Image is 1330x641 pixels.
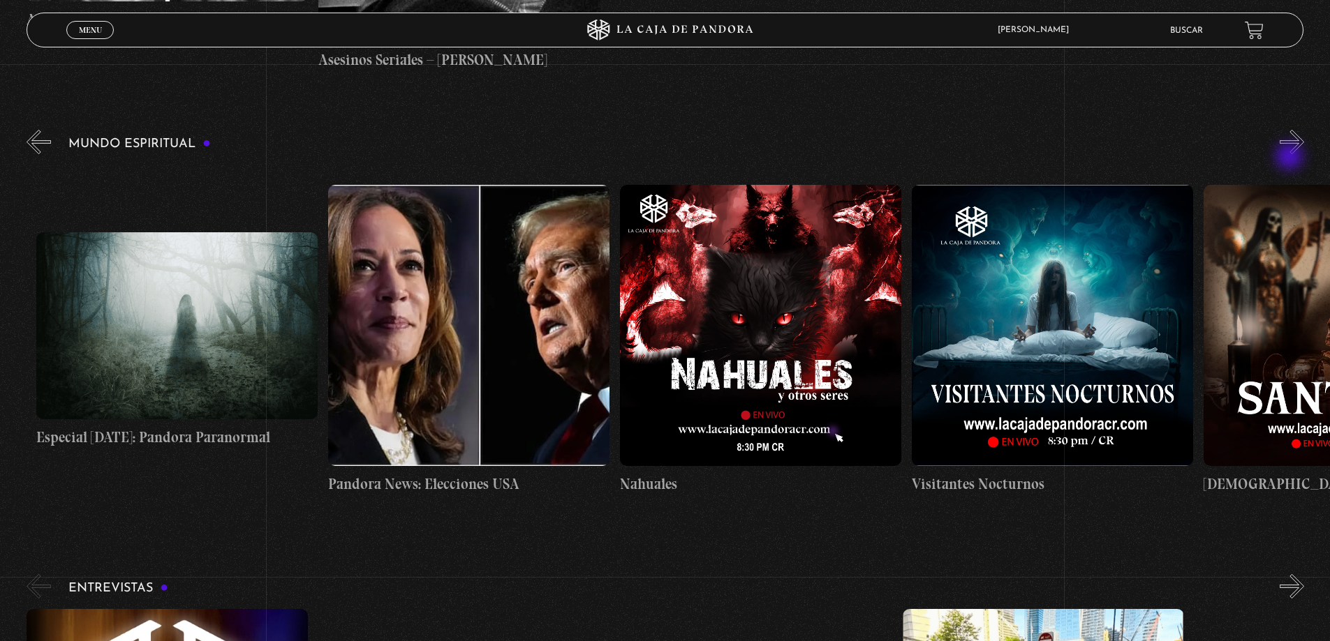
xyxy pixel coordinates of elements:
[1280,574,1304,598] button: Next
[27,130,51,154] button: Previous
[36,426,318,448] h4: Especial [DATE]: Pandora Paranormal
[318,49,600,71] h4: Asesinos Seriales – [PERSON_NAME]
[68,582,168,595] h3: Entrevistas
[36,165,318,515] a: Especial [DATE]: Pandora Paranormal
[1245,21,1264,40] a: View your shopping cart
[912,165,1193,515] a: Visitantes Nocturnos
[27,574,51,598] button: Previous
[991,26,1083,34] span: [PERSON_NAME]
[328,165,609,515] a: Pandora News: Elecciones USA
[74,38,107,47] span: Cerrar
[912,473,1193,495] h4: Visitantes Nocturnos
[1280,130,1304,154] button: Next
[68,137,211,151] h3: Mundo Espiritual
[620,165,901,515] a: Nahuales
[1170,27,1203,35] a: Buscar
[620,473,901,495] h4: Nahuales
[328,473,609,495] h4: Pandora News: Elecciones USA
[79,26,102,34] span: Menu
[27,8,308,31] h4: Asesinos Seriales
